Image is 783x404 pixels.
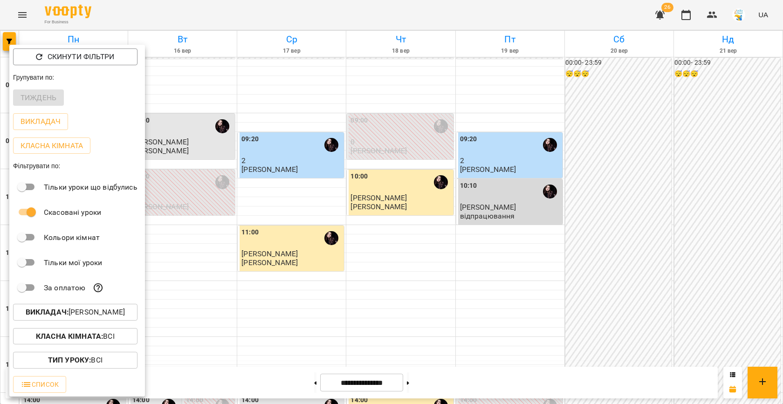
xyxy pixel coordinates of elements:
[13,304,137,321] button: Викладач:[PERSON_NAME]
[36,332,103,341] b: Класна кімната :
[48,355,103,366] p: Всі
[44,182,137,193] p: Тільки уроки що відбулись
[13,113,68,130] button: Викладач
[13,137,90,154] button: Класна кімната
[36,331,115,342] p: Всі
[48,51,114,62] p: Скинути фільтри
[48,356,91,364] b: Тип Уроку :
[44,257,102,268] p: Тільки мої уроки
[44,207,101,218] p: Скасовані уроки
[13,48,137,65] button: Скинути фільтри
[44,282,85,294] p: За оплатою
[21,379,59,390] span: Список
[13,376,66,393] button: Список
[13,352,137,369] button: Тип Уроку:Всі
[21,116,61,127] p: Викладач
[26,308,69,316] b: Викладач :
[26,307,125,318] p: [PERSON_NAME]
[9,69,145,86] div: Групувати по:
[13,328,137,345] button: Класна кімната:Всі
[21,140,83,151] p: Класна кімната
[44,232,100,243] p: Кольори кімнат
[9,157,145,174] div: Фільтрувати по:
